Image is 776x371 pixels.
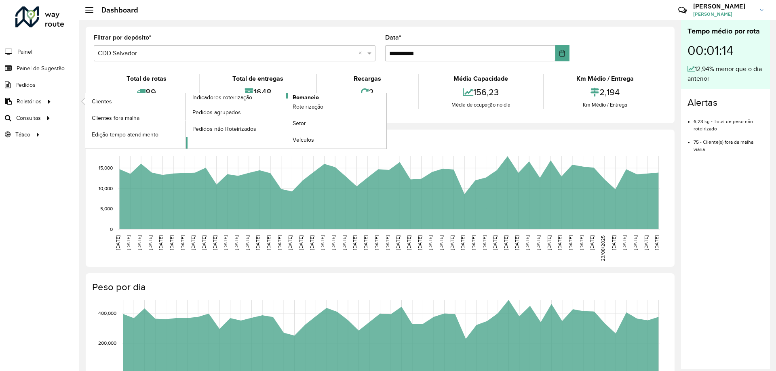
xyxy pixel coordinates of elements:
[293,103,323,111] span: Roteirização
[186,93,387,149] a: Romaneio
[180,235,185,250] text: [DATE]
[546,74,664,84] div: Km Médio / Entrega
[234,235,239,250] text: [DATE]
[286,115,386,132] a: Setor
[589,235,595,250] text: [DATE]
[186,121,286,137] a: Pedidos não Roteirizados
[536,235,541,250] text: [DATE]
[92,97,112,106] span: Clientes
[579,235,584,250] text: [DATE]
[16,114,41,122] span: Consultas
[190,235,196,250] text: [DATE]
[115,235,120,250] text: [DATE]
[158,235,163,250] text: [DATE]
[85,93,286,149] a: Indicadores roteirização
[293,93,319,102] span: Romaneio
[94,33,152,42] label: Filtrar por depósito
[611,235,616,250] text: [DATE]
[93,6,138,15] h2: Dashboard
[245,235,250,250] text: [DATE]
[622,235,627,250] text: [DATE]
[694,112,763,132] li: 6,23 kg - Total de peso não roteirizado
[17,48,32,56] span: Painel
[385,33,401,42] label: Data
[293,119,306,128] span: Setor
[555,45,569,61] button: Choose Date
[202,84,314,101] div: 1648
[99,186,113,191] text: 10,000
[421,101,541,109] div: Média de ocupação no dia
[223,235,228,250] text: [DATE]
[471,235,476,250] text: [DATE]
[406,235,411,250] text: [DATE]
[287,235,293,250] text: [DATE]
[482,235,487,250] text: [DATE]
[98,310,116,316] text: 400,000
[557,235,562,250] text: [DATE]
[192,125,256,133] span: Pedidos não Roteirizados
[98,340,116,346] text: 200,000
[126,235,131,250] text: [DATE]
[385,235,390,250] text: [DATE]
[546,101,664,109] div: Km Médio / Entrega
[255,235,260,250] text: [DATE]
[633,235,638,250] text: [DATE]
[600,235,605,261] text: 23/08/2025
[503,235,508,250] text: [DATE]
[358,48,365,58] span: Clear all
[92,281,666,293] h4: Peso por dia
[85,126,186,143] a: Edição tempo atendimento
[96,74,197,84] div: Total de rotas
[17,97,42,106] span: Relatórios
[687,64,763,84] div: 12,94% menor que o dia anterior
[15,81,36,89] span: Pedidos
[266,235,271,250] text: [DATE]
[202,74,314,84] div: Total de entregas
[421,74,541,84] div: Média Capacidade
[439,235,444,250] text: [DATE]
[331,235,336,250] text: [DATE]
[546,235,552,250] text: [DATE]
[449,235,455,250] text: [DATE]
[192,108,241,117] span: Pedidos agrupados
[374,235,379,250] text: [DATE]
[492,235,498,250] text: [DATE]
[694,132,763,153] li: 75 - Cliente(s) fora da malha viária
[320,235,325,250] text: [DATE]
[92,114,139,122] span: Clientes fora malha
[352,235,357,250] text: [DATE]
[693,2,754,10] h3: [PERSON_NAME]
[148,235,153,250] text: [DATE]
[85,93,186,109] a: Clientes
[286,99,386,115] a: Roteirização
[92,130,158,139] span: Edição tempo atendimento
[693,10,754,18] span: [PERSON_NAME]
[100,206,113,212] text: 5,000
[687,26,763,37] div: Tempo médio por rota
[643,235,649,250] text: [DATE]
[212,235,217,250] text: [DATE]
[687,97,763,109] h4: Alertas
[525,235,530,250] text: [DATE]
[96,84,197,101] div: 89
[15,130,30,139] span: Tático
[428,235,433,250] text: [DATE]
[309,235,314,250] text: [DATE]
[17,64,65,73] span: Painel de Sugestão
[421,84,541,101] div: 156,23
[85,110,186,126] a: Clientes fora malha
[514,235,519,250] text: [DATE]
[319,84,416,101] div: 2
[395,235,401,250] text: [DATE]
[286,132,386,148] a: Veículos
[687,37,763,64] div: 00:01:14
[363,235,368,250] text: [DATE]
[298,235,304,250] text: [DATE]
[169,235,174,250] text: [DATE]
[342,235,347,250] text: [DATE]
[319,74,416,84] div: Recargas
[654,235,659,250] text: [DATE]
[293,136,314,144] span: Veículos
[110,226,113,232] text: 0
[277,235,282,250] text: [DATE]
